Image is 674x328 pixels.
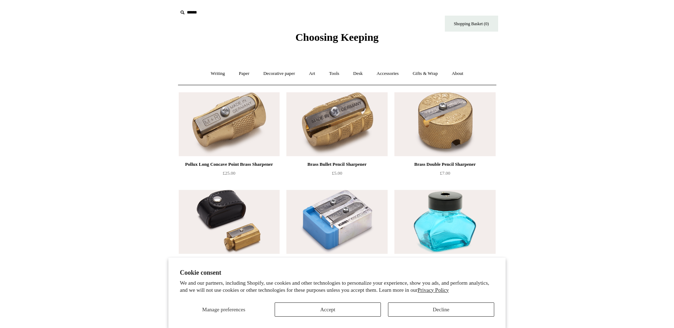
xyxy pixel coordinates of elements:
[286,92,387,156] a: Brass Bullet Pencil Sharpener Brass Bullet Pencil Sharpener
[180,302,268,317] button: Manage preferences
[202,307,245,312] span: Manage preferences
[417,287,449,293] a: Privacy Policy
[445,16,498,32] a: Shopping Basket (0)
[286,160,387,189] a: Brass Bullet Pencil Sharpener £5.00
[323,64,346,83] a: Tools
[275,302,381,317] button: Accept
[288,160,385,169] div: Brass Bullet Pencil Sharpener
[394,190,495,254] img: Blue Glass Single Pencil Sharpener with Reservoir
[394,160,495,189] a: Brass Double Pencil Sharpener £7.00
[180,269,494,277] h2: Cookie consent
[394,190,495,254] a: Blue Glass Single Pencil Sharpener with Reservoir Blue Glass Single Pencil Sharpener with Reservoir
[204,64,231,83] a: Writing
[257,64,301,83] a: Decorative paper
[180,160,278,169] div: Pollux Long Concave Point Brass Sharpener
[223,170,236,176] span: £25.00
[179,92,280,156] img: Pollux Long Concave Point Brass Sharpener
[286,190,387,254] a: The Masterpiece Two Stage Handheld Sharpener The Masterpiece Two Stage Handheld Sharpener
[179,160,280,189] a: Pollux Long Concave Point Brass Sharpener £25.00
[332,170,342,176] span: £5.00
[180,280,494,294] p: We and our partners, including Shopify, use cookies and other technologies to personalize your ex...
[406,64,444,83] a: Gifts & Wrap
[179,92,280,156] a: Pollux Long Concave Point Brass Sharpener Pollux Long Concave Point Brass Sharpener
[440,170,450,176] span: £7.00
[286,92,387,156] img: Brass Bullet Pencil Sharpener
[396,160,494,169] div: Brass Double Pencil Sharpener
[295,31,378,43] span: Choosing Keeping
[295,37,378,42] a: Choosing Keeping
[303,64,322,83] a: Art
[388,302,494,317] button: Decline
[445,64,470,83] a: About
[179,190,280,254] img: Brass Pencil Sharpener with Leather Case
[394,92,495,156] img: Brass Double Pencil Sharpener
[286,190,387,254] img: The Masterpiece Two Stage Handheld Sharpener
[347,64,369,83] a: Desk
[370,64,405,83] a: Accessories
[179,190,280,254] a: Brass Pencil Sharpener with Leather Case Brass Pencil Sharpener with Leather Case
[232,64,256,83] a: Paper
[394,92,495,156] a: Brass Double Pencil Sharpener Brass Double Pencil Sharpener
